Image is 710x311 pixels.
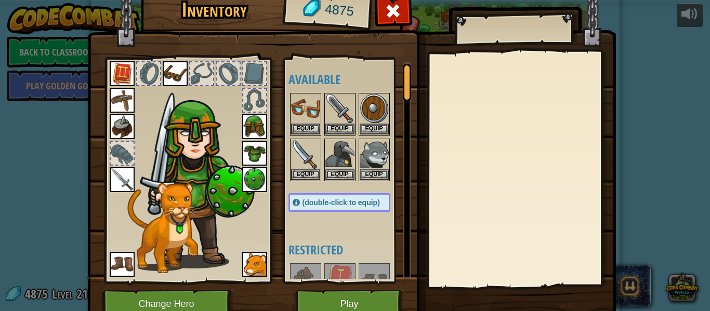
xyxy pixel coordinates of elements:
img: portrait.png [110,61,135,86]
button: Equip [325,169,354,180]
h4: Available [288,73,411,86]
button: Equip [291,124,320,134]
img: portrait.png [360,94,389,123]
img: portrait.png [291,140,320,169]
img: portrait.png [110,252,135,277]
img: portrait.png [242,141,267,166]
img: portrait.png [110,88,135,113]
img: portrait.png [242,114,267,139]
img: portrait.png [242,167,267,192]
button: Equip [360,169,389,180]
img: portrait.png [325,264,354,293]
img: portrait.png [325,140,354,169]
img: cougar-paper-dolls.png [127,183,198,273]
img: portrait.png [242,252,267,277]
img: portrait.png [360,264,389,293]
img: female.png [143,77,255,268]
button: Equip [360,124,389,134]
h4: Restricted [288,243,411,256]
span: (double-click to equip) [303,198,380,207]
img: portrait.png [325,94,354,123]
img: portrait.png [291,264,320,293]
img: portrait.png [110,114,135,139]
button: Equip [291,169,320,180]
img: portrait.png [360,140,389,169]
img: portrait.png [291,94,320,123]
img: portrait.png [163,61,188,86]
button: Equip [325,124,354,134]
img: portrait.png [110,167,135,192]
